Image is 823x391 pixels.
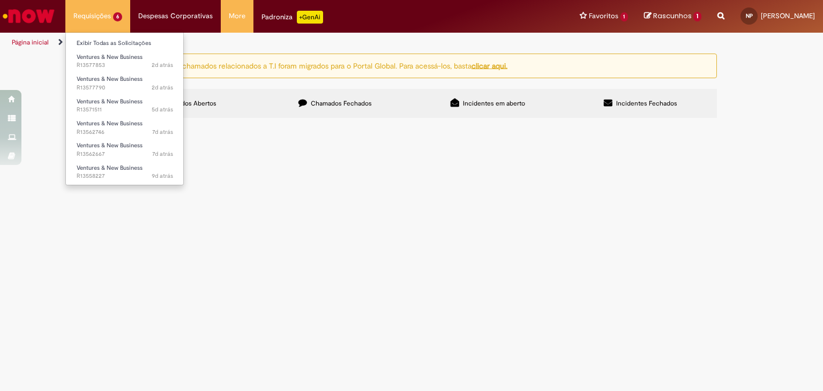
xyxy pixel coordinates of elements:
span: Incidentes em aberto [463,99,525,108]
span: Requisições [73,11,111,21]
span: Favoritos [589,11,618,21]
ul: Requisições [65,32,184,185]
time: 23/09/2025 10:43:14 [152,172,173,180]
a: Rascunhos [644,11,701,21]
img: ServiceNow [1,5,56,27]
span: 1 [620,12,629,21]
span: Ventures & New Business [77,141,143,149]
ul: Trilhas de página [8,33,541,52]
span: Chamados Fechados [311,99,372,108]
span: 6 [113,12,122,21]
span: 2d atrás [152,61,173,69]
span: Chamados Abertos [161,99,216,108]
a: Aberto R13558227 : Ventures & New Business [66,162,184,182]
time: 26/09/2025 16:16:50 [152,106,173,114]
a: Aberto R13562746 : Ventures & New Business [66,118,184,138]
p: +GenAi [297,11,323,24]
span: R13558227 [77,172,173,181]
span: Incidentes Fechados [616,99,677,108]
span: NP [746,12,753,19]
span: 9d atrás [152,172,173,180]
span: 2d atrás [152,84,173,92]
div: Padroniza [261,11,323,24]
span: 5d atrás [152,106,173,114]
span: Ventures & New Business [77,97,143,106]
span: R13577790 [77,84,173,92]
a: Aberto R13571511 : Ventures & New Business [66,96,184,116]
a: clicar aqui. [472,61,507,70]
span: Ventures & New Business [77,164,143,172]
a: Aberto R13577790 : Ventures & New Business [66,73,184,93]
span: Ventures & New Business [77,75,143,83]
span: 1 [693,12,701,21]
span: 7d atrás [152,150,173,158]
ng-bind-html: Atenção: alguns chamados relacionados a T.I foram migrados para o Portal Global. Para acessá-los,... [127,61,507,70]
a: Exibir Todas as Solicitações [66,37,184,49]
time: 24/09/2025 12:02:13 [152,128,173,136]
span: Despesas Corporativas [138,11,213,21]
span: 7d atrás [152,128,173,136]
span: [PERSON_NAME] [761,11,815,20]
a: Aberto R13577853 : Ventures & New Business [66,51,184,71]
a: Aberto R13562667 : Ventures & New Business [66,140,184,160]
a: Página inicial [12,38,49,47]
span: Ventures & New Business [77,119,143,127]
span: R13577853 [77,61,173,70]
span: R13562746 [77,128,173,137]
time: 24/09/2025 11:50:24 [152,150,173,158]
span: Rascunhos [653,11,692,21]
span: Ventures & New Business [77,53,143,61]
time: 29/09/2025 15:34:50 [152,84,173,92]
span: R13571511 [77,106,173,114]
time: 29/09/2025 15:42:57 [152,61,173,69]
span: More [229,11,245,21]
span: R13562667 [77,150,173,159]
